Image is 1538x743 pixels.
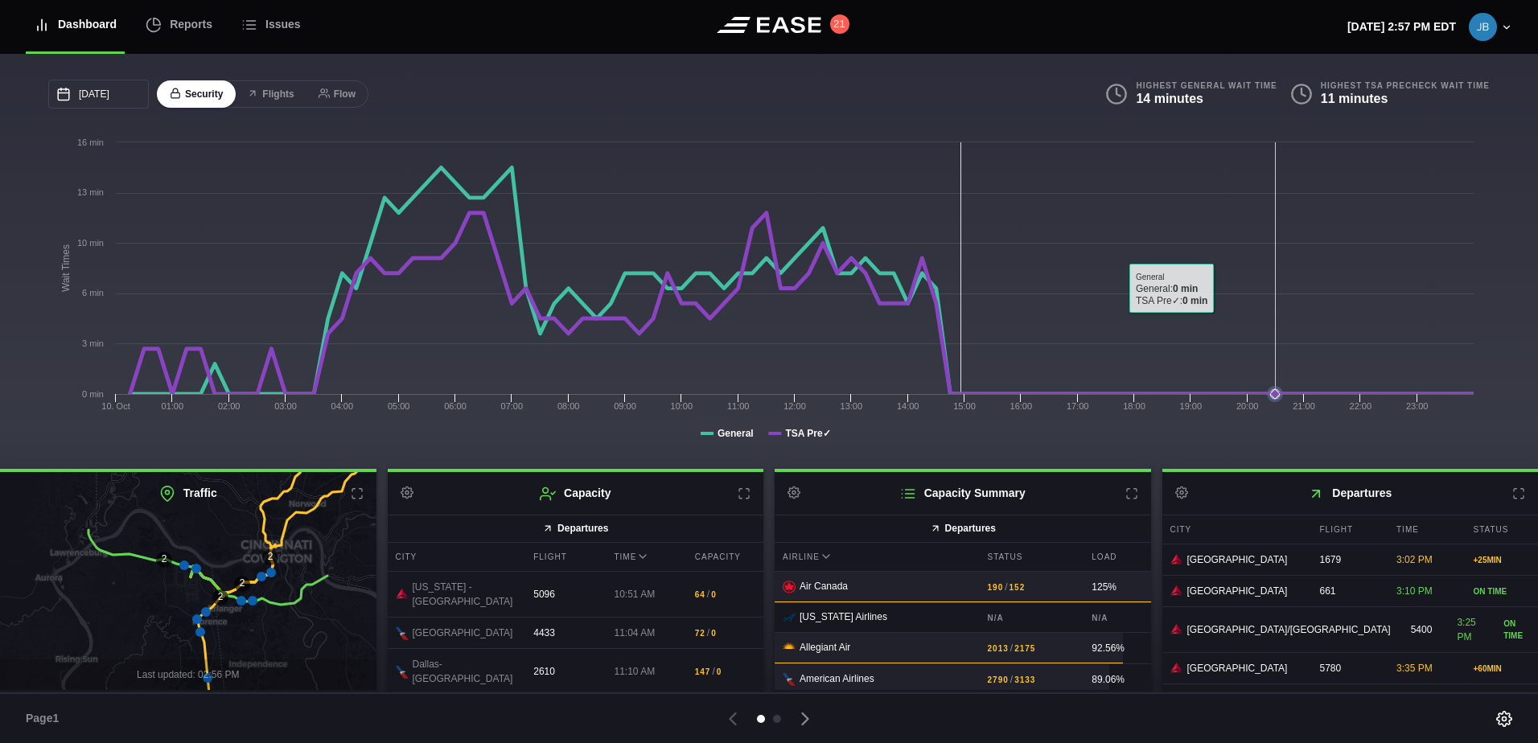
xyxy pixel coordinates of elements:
text: 10:00 [671,401,693,411]
span: / [707,587,709,601]
text: 19:00 [1180,401,1203,411]
b: 190 [988,581,1004,593]
div: Airline [775,543,976,571]
b: 0 [711,627,717,639]
text: 20:00 [1236,401,1259,411]
span: [GEOGRAPHIC_DATA] [1187,584,1288,598]
text: 09:00 [614,401,636,411]
span: / [1005,580,1007,594]
div: + 60 MIN [1474,663,1531,675]
input: mm/dd/yyyy [48,80,149,109]
span: 11:04 AM [614,627,655,638]
span: 10:51 AM [614,589,655,600]
text: 21:00 [1293,401,1315,411]
span: [GEOGRAPHIC_DATA] [413,626,513,640]
b: Highest TSA PreCheck Wait Time [1321,80,1490,91]
div: 5400 [1403,614,1445,645]
tspan: 13 min [77,187,104,197]
div: + 25 MIN [1474,554,1531,566]
text: 22:00 [1350,401,1372,411]
b: 0 [711,589,717,601]
span: 3:25 PM [1457,617,1475,642]
tspan: TSA Pre✓ [785,428,830,439]
div: 1679 [1312,544,1385,575]
div: Time [1388,515,1462,544]
b: 14 minutes [1136,92,1203,105]
div: 2610 [525,656,602,687]
span: Allegiant Air [800,642,850,653]
div: Flight [1312,515,1385,544]
span: [US_STATE] Airlines [800,611,887,622]
div: 92.56% [1092,641,1142,655]
b: Highest General Wait Time [1136,80,1277,91]
b: 2790 [988,674,1009,686]
button: Flow [306,80,368,109]
div: 2 [212,589,228,605]
span: [GEOGRAPHIC_DATA] [1187,552,1288,567]
b: 11 minutes [1321,92,1388,105]
span: Air Canada [800,581,848,592]
text: 01:00 [162,401,184,411]
div: City [388,543,522,571]
b: 2175 [1014,642,1035,655]
b: N/A [988,612,1072,624]
div: ON TIME [1503,618,1530,642]
h2: Capacity Summary [775,472,1151,515]
span: American Airlines [800,673,874,684]
tspan: 6 min [82,288,104,298]
h2: Capacity [388,472,764,515]
button: Security [157,80,236,109]
span: 3:10 PM [1396,585,1433,597]
text: 12:00 [783,401,806,411]
b: N/A [1092,612,1142,624]
span: [GEOGRAPHIC_DATA]/[GEOGRAPHIC_DATA] [1187,622,1391,637]
span: / [1010,672,1013,687]
tspan: 16 min [77,138,104,147]
p: [DATE] 2:57 PM EDT [1347,18,1456,35]
span: Dallas-[GEOGRAPHIC_DATA] [413,657,514,686]
b: 72 [695,627,705,639]
div: 2 [234,576,250,592]
button: 21 [830,14,849,34]
img: be0d2eec6ce3591e16d61ee7af4da0ae [1469,13,1497,41]
text: 04:00 [331,401,354,411]
b: 64 [695,589,705,601]
span: / [712,664,714,679]
text: 05:00 [388,401,410,411]
text: 15:00 [953,401,976,411]
div: Capacity [687,543,763,571]
text: 17:00 [1067,401,1089,411]
tspan: General [718,428,754,439]
tspan: Wait Times [60,244,72,292]
text: 03:00 [274,401,297,411]
text: 14:00 [897,401,919,411]
div: 125% [1092,580,1142,594]
b: 147 [695,666,711,678]
div: ON TIME [1474,585,1531,597]
tspan: 3 min [82,339,104,348]
div: Flight [525,543,602,571]
tspan: 0 min [82,389,104,399]
text: 18:00 [1123,401,1145,411]
span: Page 1 [26,710,66,727]
div: Status [980,543,1080,571]
tspan: 10 min [77,238,104,248]
text: 13:00 [841,401,863,411]
text: 07:00 [501,401,524,411]
text: 16:00 [1010,401,1033,411]
b: 0 [717,666,722,678]
text: 06:00 [444,401,467,411]
div: Time [606,543,682,571]
button: Flights [234,80,306,109]
tspan: 10. Oct [101,401,130,411]
text: 02:00 [218,401,241,411]
button: Departures [388,515,764,543]
div: 2 [156,552,172,568]
button: Departures [775,515,1151,543]
div: 2 [262,549,278,565]
b: 2013 [988,642,1009,655]
span: [GEOGRAPHIC_DATA] [1187,661,1288,675]
div: 89.06% [1092,672,1142,687]
span: 11:10 AM [614,666,655,677]
span: / [1010,641,1013,655]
